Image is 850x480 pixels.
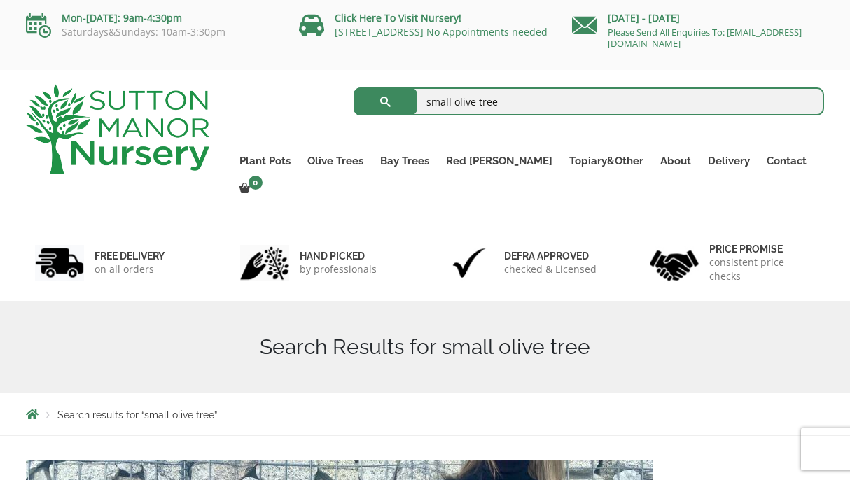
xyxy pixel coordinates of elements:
nav: Breadcrumbs [26,409,824,420]
img: logo [26,84,209,174]
h6: hand picked [300,250,377,262]
p: on all orders [95,262,165,276]
img: 4.jpg [650,241,699,284]
a: Delivery [699,151,758,171]
p: [DATE] - [DATE] [572,10,824,27]
h6: Price promise [709,243,816,255]
a: About [652,151,699,171]
a: [STREET_ADDRESS] No Appointments needed [335,25,548,38]
img: 3.jpg [445,245,494,281]
a: Topiary&Other [561,151,652,171]
a: Click Here To Visit Nursery! [335,11,461,24]
a: Bay Trees [372,151,438,171]
h1: Search Results for small olive tree [26,334,824,360]
img: 1.jpg [35,245,84,281]
span: Search results for “small olive tree” [57,409,217,421]
p: Mon-[DATE]: 9am-4:30pm [26,10,278,27]
p: Saturdays&Sundays: 10am-3:30pm [26,27,278,38]
input: Search... [354,87,825,115]
h6: Defra approved [504,250,597,262]
p: checked & Licensed [504,262,597,276]
p: by professionals [300,262,377,276]
a: Plant Pots [231,151,299,171]
a: 0 [231,179,267,199]
a: Olive Trees [299,151,372,171]
span: 0 [249,176,263,190]
a: Red [PERSON_NAME] [438,151,561,171]
a: Please Send All Enquiries To: [EMAIL_ADDRESS][DOMAIN_NAME] [608,26,802,50]
h6: FREE DELIVERY [95,250,165,262]
img: 2.jpg [240,245,289,281]
p: consistent price checks [709,255,816,283]
a: Contact [758,151,815,171]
